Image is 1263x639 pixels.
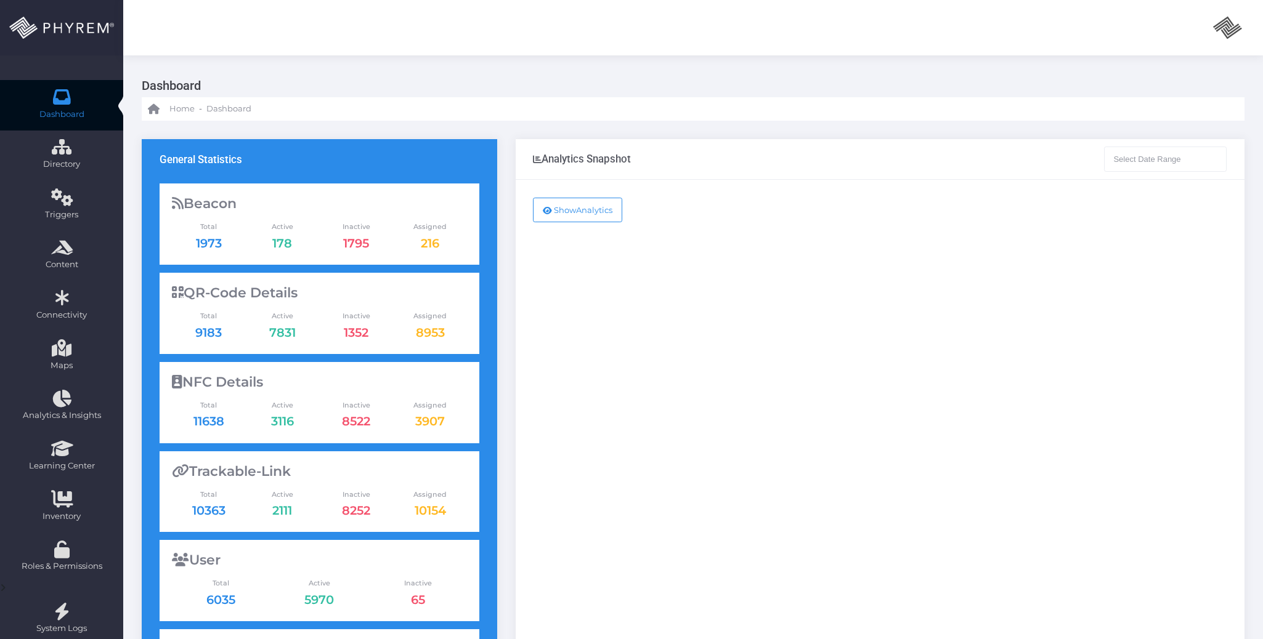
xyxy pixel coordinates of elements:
[415,503,446,518] a: 10154
[172,578,270,589] span: Total
[39,108,84,121] span: Dashboard
[554,205,576,215] span: Show
[319,222,393,232] span: Inactive
[8,259,115,271] span: Content
[421,236,439,251] a: 216
[304,592,334,607] a: 5970
[533,198,622,222] button: ShowAnalytics
[172,222,246,232] span: Total
[416,325,445,340] a: 8953
[270,578,368,589] span: Active
[245,400,319,411] span: Active
[8,622,115,635] span: System Logs
[343,236,369,251] a: 1795
[533,153,631,165] div: Analytics Snapshot
[8,560,115,573] span: Roles & Permissions
[8,309,115,321] span: Connectivity
[342,414,370,428] a: 8522
[415,414,445,428] a: 3907
[206,103,251,115] span: Dashboard
[393,489,467,500] span: Assigned
[245,489,319,500] span: Active
[206,97,251,121] a: Dashboard
[319,400,393,411] span: Inactive
[393,311,467,321] span: Assigned
[192,503,225,518] a: 10363
[245,222,319,232] span: Active
[172,374,467,390] div: NFC Details
[342,503,370,518] a: 8252
[393,222,467,232] span: Assigned
[196,236,222,251] a: 1973
[272,236,292,251] a: 178
[172,311,246,321] span: Total
[172,464,467,480] div: Trackable-Link
[272,503,292,518] a: 2111
[368,578,467,589] span: Inactive
[172,489,246,500] span: Total
[269,325,296,340] a: 7831
[245,311,319,321] span: Active
[8,209,115,221] span: Triggers
[8,510,115,523] span: Inventory
[8,460,115,472] span: Learning Center
[193,414,224,428] a: 11638
[172,400,246,411] span: Total
[344,325,368,340] a: 1352
[172,285,467,301] div: QR-Code Details
[206,592,235,607] a: 6035
[197,103,204,115] li: -
[148,97,195,121] a: Home
[169,103,195,115] span: Home
[195,325,222,340] a: 9183
[1104,147,1227,171] input: Select Date Range
[172,196,467,212] div: Beacon
[411,592,425,607] a: 65
[8,158,115,171] span: Directory
[160,153,242,166] h3: General Statistics
[319,489,393,500] span: Inactive
[172,552,467,568] div: User
[271,414,294,428] a: 3116
[51,360,73,372] span: Maps
[8,409,115,422] span: Analytics & Insights
[393,400,467,411] span: Assigned
[142,74,1235,97] h3: Dashboard
[319,311,393,321] span: Inactive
